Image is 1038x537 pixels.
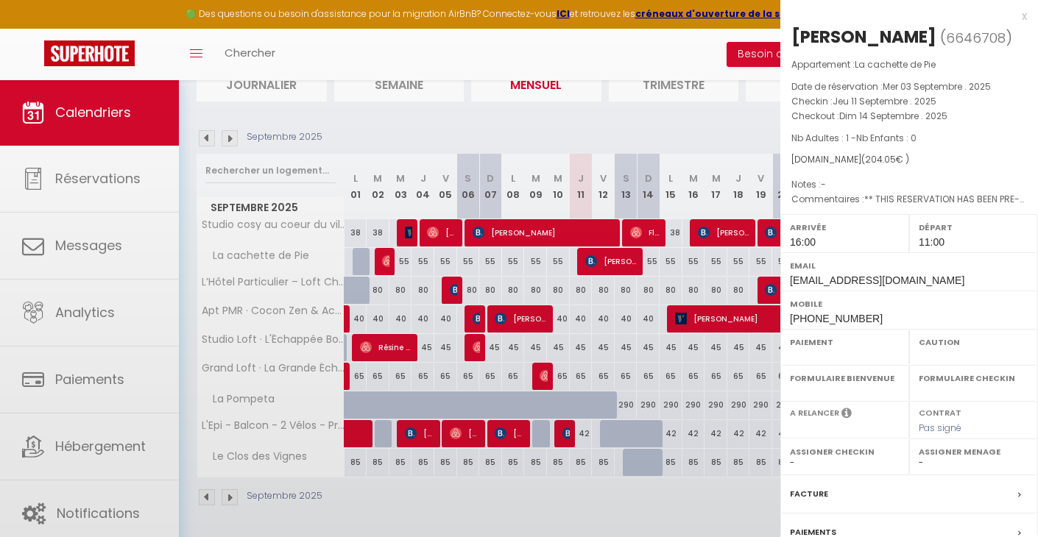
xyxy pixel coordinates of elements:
label: Email [790,258,1028,273]
span: Nb Adultes : 1 - [791,132,917,144]
label: Paiement [790,335,900,349]
label: Formulaire Checkin [919,371,1028,385]
span: ( € ) [861,153,909,166]
p: Checkin : [791,94,1027,109]
label: Formulaire Bienvenue [790,371,900,385]
div: [PERSON_NAME] [791,25,936,49]
span: ( ) [940,27,1012,48]
label: Arrivée [790,220,900,235]
button: Ouvrir le widget de chat LiveChat [12,6,56,50]
label: Départ [919,220,1028,235]
label: Facture [790,486,828,502]
label: A relancer [790,407,839,419]
p: Commentaires : [791,192,1027,207]
label: Assigner Menage [919,444,1028,459]
div: x [780,7,1027,25]
label: Contrat [919,407,961,416]
span: - [821,178,826,191]
p: Date de réservation : [791,79,1027,94]
i: Sélectionner OUI si vous souhaiter envoyer les séquences de messages post-checkout [841,407,852,423]
span: Mer 03 Septembre . 2025 [883,80,991,93]
p: Notes : [791,177,1027,192]
iframe: Chat [975,471,1027,526]
span: Dim 14 Septembre . 2025 [839,110,947,122]
label: Caution [919,335,1028,349]
span: [EMAIL_ADDRESS][DOMAIN_NAME] [790,274,964,286]
p: Appartement : [791,57,1027,72]
div: [DOMAIN_NAME] [791,153,1027,167]
span: Jeu 11 Septembre . 2025 [833,95,936,107]
span: 16:00 [790,236,816,248]
span: [PHONE_NUMBER] [790,313,883,324]
label: Assigner Checkin [790,444,900,459]
span: 6646708 [946,29,1006,47]
span: La cachette de Pie [855,58,936,71]
span: 204.05 [865,153,896,166]
span: Pas signé [919,422,961,434]
label: Mobile [790,296,1028,311]
p: Checkout : [791,109,1027,124]
span: 11:00 [919,236,945,248]
span: Nb Enfants : 0 [856,132,917,144]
